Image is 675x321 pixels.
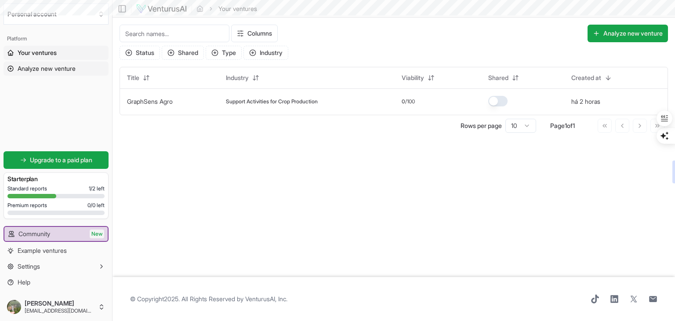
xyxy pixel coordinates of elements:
h3: Starter plan [7,175,105,183]
button: Industry [221,71,265,85]
span: [EMAIL_ADDRESS][DOMAIN_NAME] [25,307,94,314]
span: /100 [405,98,415,105]
button: GraphSens Agro [127,97,173,106]
span: New [90,230,104,238]
a: Your ventures [4,46,109,60]
span: Support Activities for Crop Production [226,98,318,105]
span: Settings [18,262,40,271]
button: Settings [4,259,109,274]
span: 0 / 0 left [87,202,105,209]
span: Shared [488,73,508,82]
button: Shared [162,46,204,60]
span: Premium reports [7,202,47,209]
span: Created at [571,73,601,82]
span: Example ventures [18,246,67,255]
button: Status [120,46,160,60]
span: © Copyright 2025 . All Rights Reserved by . [130,295,287,303]
a: Help [4,275,109,289]
span: Upgrade to a paid plan [30,156,92,164]
span: Analyze new venture [18,64,76,73]
a: CommunityNew [4,227,108,241]
span: Your ventures [18,48,57,57]
a: Analyze new venture [4,62,109,76]
span: Help [18,278,30,287]
div: Platform [4,32,109,46]
a: VenturusAI, Inc [245,295,286,303]
button: Shared [483,71,524,85]
span: Viability [402,73,424,82]
span: Industry [226,73,249,82]
img: ACg8ocIwVgypUfmifFEIZxpPXwmdPaCL_xKaj30dao9mbWRjTJ2RTOEW=s96-c [7,300,21,314]
span: [PERSON_NAME] [25,299,94,307]
button: Created at [566,71,617,85]
a: GraphSens Agro [127,98,173,105]
span: Title [127,73,139,82]
button: Columns [231,25,278,42]
span: Page [550,122,565,129]
button: Viability [396,71,440,85]
button: Title [122,71,155,85]
p: Rows per page [461,121,502,130]
span: 1 [565,122,567,129]
button: Industry [243,46,288,60]
span: Standard reports [7,185,47,192]
a: Upgrade to a paid plan [4,151,109,169]
span: 1 / 2 left [89,185,105,192]
input: Search names... [120,25,229,42]
button: Type [206,46,242,60]
span: 0 [402,98,405,105]
button: há 2 horas [571,97,600,106]
button: Analyze new venture [588,25,668,42]
span: of [567,122,573,129]
span: 1 [573,122,575,129]
button: [PERSON_NAME][EMAIL_ADDRESS][DOMAIN_NAME] [4,296,109,317]
a: Example ventures [4,244,109,258]
span: Community [18,230,50,238]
